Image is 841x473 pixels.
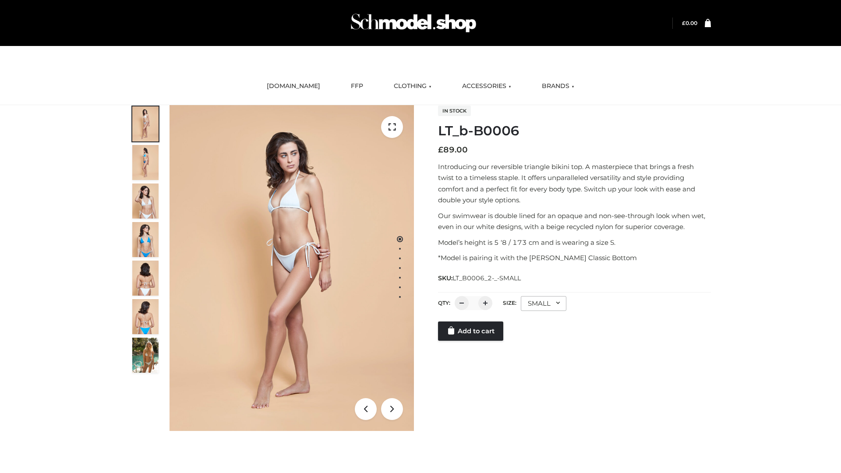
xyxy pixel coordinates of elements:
img: ArielClassicBikiniTop_CloudNine_AzureSky_OW114ECO_2-scaled.jpg [132,145,159,180]
label: Size: [503,300,516,306]
span: £ [438,145,443,155]
span: In stock [438,106,471,116]
a: FFP [344,77,370,96]
span: LT_B0006_2-_-SMALL [452,274,521,282]
a: Add to cart [438,321,503,341]
p: Model’s height is 5 ‘8 / 173 cm and is wearing a size S. [438,237,711,248]
a: [DOMAIN_NAME] [260,77,327,96]
div: SMALL [521,296,566,311]
a: ACCESSORIES [456,77,518,96]
img: ArielClassicBikiniTop_CloudNine_AzureSky_OW114ECO_8-scaled.jpg [132,299,159,334]
span: £ [682,20,686,26]
bdi: 0.00 [682,20,697,26]
a: £0.00 [682,20,697,26]
img: ArielClassicBikiniTop_CloudNine_AzureSky_OW114ECO_7-scaled.jpg [132,261,159,296]
label: QTY: [438,300,450,306]
img: ArielClassicBikiniTop_CloudNine_AzureSky_OW114ECO_4-scaled.jpg [132,222,159,257]
p: Our swimwear is double lined for an opaque and non-see-through look when wet, even in our white d... [438,210,711,233]
img: Arieltop_CloudNine_AzureSky2.jpg [132,338,159,373]
h1: LT_b-B0006 [438,123,711,139]
span: SKU: [438,273,522,283]
img: ArielClassicBikiniTop_CloudNine_AzureSky_OW114ECO_1-scaled.jpg [132,106,159,141]
a: BRANDS [535,77,581,96]
p: Introducing our reversible triangle bikini top. A masterpiece that brings a fresh twist to a time... [438,161,711,206]
a: CLOTHING [387,77,438,96]
p: *Model is pairing it with the [PERSON_NAME] Classic Bottom [438,252,711,264]
bdi: 89.00 [438,145,468,155]
img: ArielClassicBikiniTop_CloudNine_AzureSky_OW114ECO_3-scaled.jpg [132,184,159,219]
img: Schmodel Admin 964 [348,6,479,40]
img: ArielClassicBikiniTop_CloudNine_AzureSky_OW114ECO_1 [170,105,414,431]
